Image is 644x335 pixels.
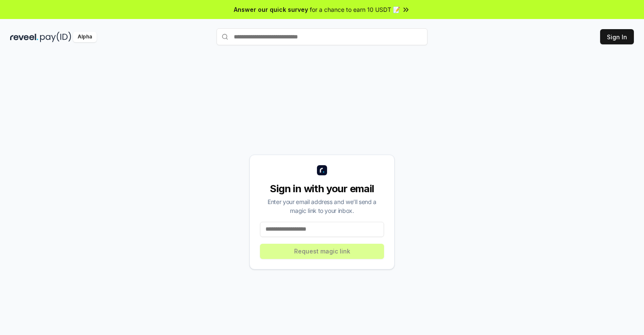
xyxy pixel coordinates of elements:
[40,32,71,42] img: pay_id
[600,29,634,44] button: Sign In
[234,5,308,14] span: Answer our quick survey
[10,32,38,42] img: reveel_dark
[260,182,384,196] div: Sign in with your email
[310,5,400,14] span: for a chance to earn 10 USDT 📝
[317,165,327,175] img: logo_small
[73,32,97,42] div: Alpha
[260,197,384,215] div: Enter your email address and we’ll send a magic link to your inbox.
